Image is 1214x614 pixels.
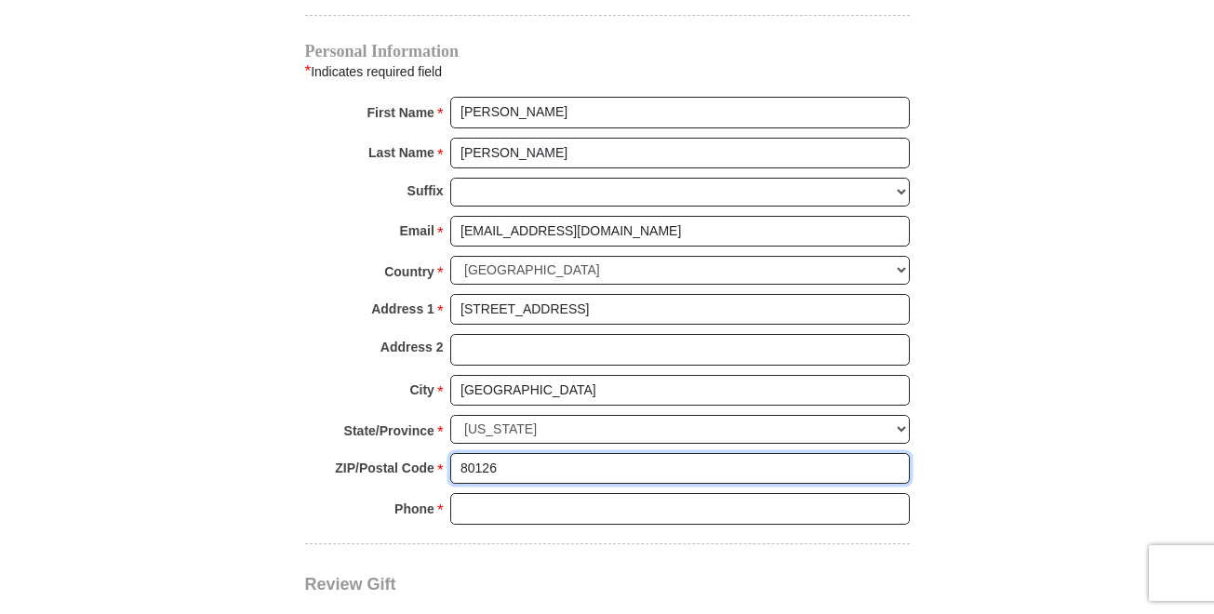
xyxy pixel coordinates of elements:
strong: State/Province [344,418,434,444]
strong: Country [384,259,434,285]
strong: Email [400,218,434,244]
strong: Suffix [407,178,444,204]
div: Indicates required field [305,60,910,84]
strong: First Name [367,100,434,126]
strong: Phone [394,496,434,522]
span: Review Gift [305,575,396,594]
h4: Personal Information [305,44,910,59]
strong: City [409,377,434,403]
strong: ZIP/Postal Code [335,455,434,481]
strong: Address 1 [371,296,434,322]
strong: Last Name [368,140,434,166]
strong: Address 2 [380,334,444,360]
